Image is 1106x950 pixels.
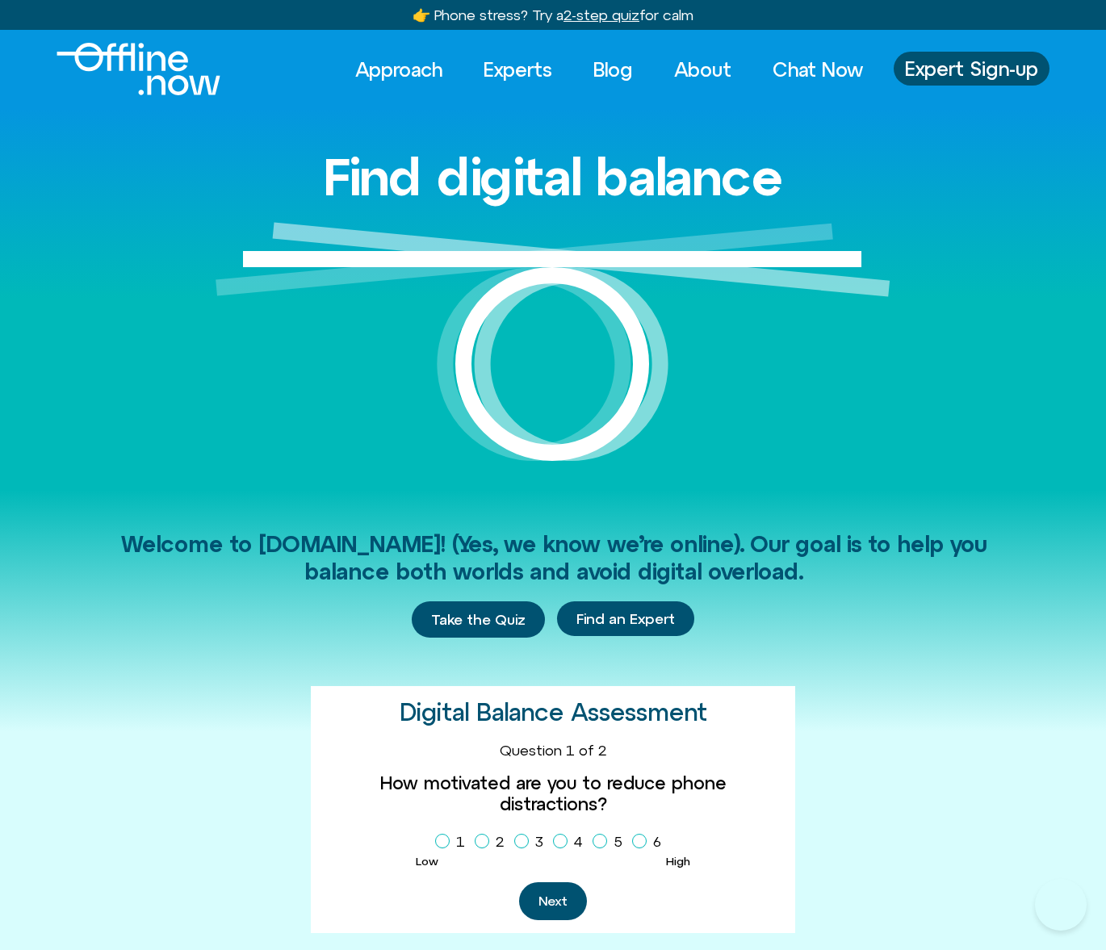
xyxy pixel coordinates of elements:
[666,855,690,868] span: High
[416,855,438,868] span: Low
[341,52,457,87] a: Approach
[412,601,545,638] a: Take the Quiz
[514,828,550,856] label: 3
[905,58,1038,79] span: Expert Sign-up
[579,52,647,87] a: Blog
[435,828,471,856] label: 1
[557,601,694,637] a: Find an Expert
[475,828,511,856] label: 2
[660,52,746,87] a: About
[1035,879,1087,931] iframe: Botpress
[413,6,693,23] a: 👉 Phone stress? Try a2-step quizfor calm
[469,52,567,87] a: Experts
[632,828,668,856] label: 6
[400,699,707,726] h2: Digital Balance Assessment
[324,772,782,815] label: How motivated are you to reduce phone distractions?
[324,742,782,920] form: Homepage Sign Up
[431,611,526,629] span: Take the Quiz
[120,531,987,584] span: Welcome to [DOMAIN_NAME]! (Yes, we know we’re online). Our goal is to help you balance both world...
[324,742,782,760] div: Question 1 of 2
[563,6,639,23] u: 2-step quiz
[57,43,193,95] div: Logo
[576,611,675,627] span: Find an Expert
[341,52,878,87] nav: Menu
[758,52,878,87] a: Chat Now
[519,882,587,920] button: Next
[553,828,589,856] label: 4
[57,43,220,95] img: offline.now
[894,52,1049,86] a: Expert Sign-up
[593,828,629,856] label: 5
[323,149,783,205] h1: Find digital balance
